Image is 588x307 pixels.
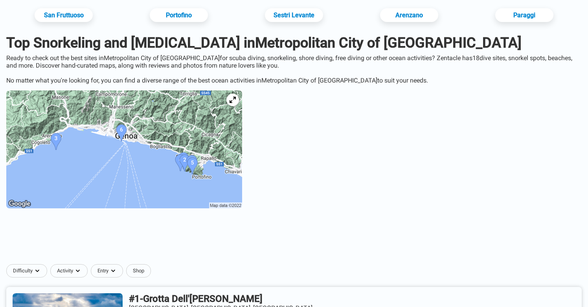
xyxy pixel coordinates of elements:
img: Metropolitan City of Genoa dive site map [6,90,242,208]
h1: Top Snorkeling and [MEDICAL_DATA] in Metropolitan City of [GEOGRAPHIC_DATA] [6,35,582,51]
button: Activitydropdown caret [50,264,91,278]
img: dropdown caret [110,268,116,274]
span: Difficulty [13,268,33,274]
a: Paraggi [495,8,553,22]
img: dropdown caret [75,268,81,274]
a: Shop [126,264,151,278]
span: Entry [97,268,108,274]
span: Activity [57,268,73,274]
a: Sestri Levante [265,8,323,22]
a: Arenzano [380,8,438,22]
a: Portofino [150,8,208,22]
button: Difficultydropdown caret [6,264,50,278]
button: Entrydropdown caret [91,264,126,278]
img: dropdown caret [34,268,40,274]
a: San Fruttuoso [35,8,93,22]
iframe: Advertisement [103,222,485,258]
